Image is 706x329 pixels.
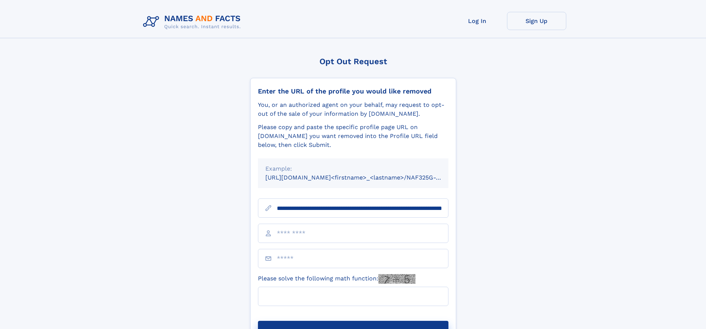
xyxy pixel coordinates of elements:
[258,274,415,284] label: Please solve the following math function:
[265,164,441,173] div: Example:
[265,174,463,181] small: [URL][DOMAIN_NAME]<firstname>_<lastname>/NAF325G-xxxxxxxx
[258,87,448,95] div: Enter the URL of the profile you would like removed
[258,101,448,118] div: You, or an authorized agent on your behalf, may request to opt-out of the sale of your informatio...
[258,123,448,149] div: Please copy and paste the specific profile page URL on [DOMAIN_NAME] you want removed into the Pr...
[448,12,507,30] a: Log In
[140,12,247,32] img: Logo Names and Facts
[250,57,456,66] div: Opt Out Request
[507,12,566,30] a: Sign Up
